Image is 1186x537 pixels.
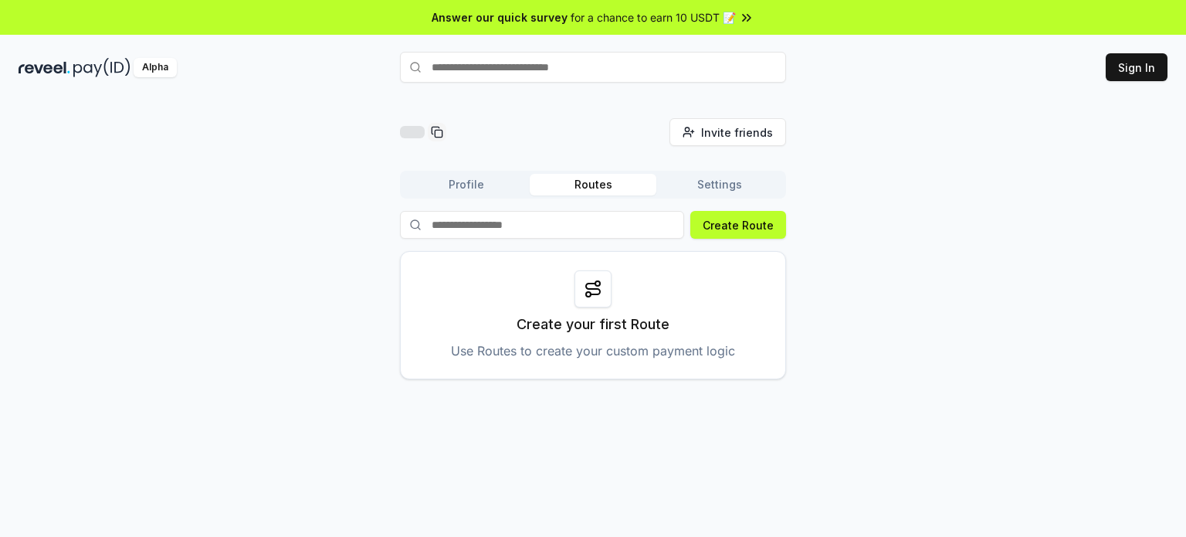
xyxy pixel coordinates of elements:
[19,58,70,77] img: reveel_dark
[690,211,786,239] button: Create Route
[530,174,656,195] button: Routes
[656,174,783,195] button: Settings
[134,58,177,77] div: Alpha
[517,314,669,335] p: Create your first Route
[701,124,773,141] span: Invite friends
[403,174,530,195] button: Profile
[1106,53,1167,81] button: Sign In
[571,9,736,25] span: for a chance to earn 10 USDT 📝
[432,9,568,25] span: Answer our quick survey
[669,118,786,146] button: Invite friends
[451,342,735,360] p: Use Routes to create your custom payment logic
[73,58,130,77] img: pay_id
